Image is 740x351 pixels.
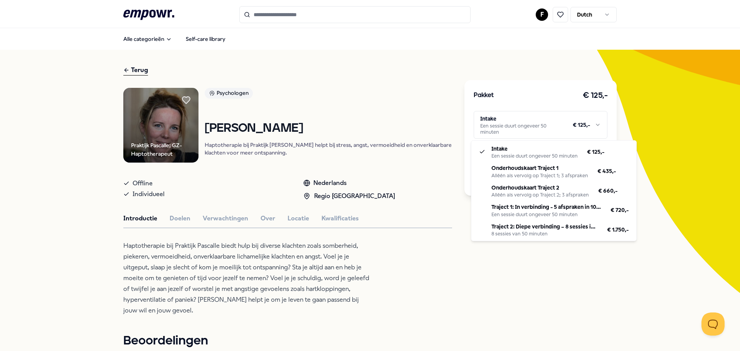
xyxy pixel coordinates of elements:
[491,153,578,159] div: Een sessie duurt ongeveer 50 minuten
[491,203,601,211] p: Traject 1: In verbinding - 5 afspraken in 10 weken
[491,183,589,192] p: Onderhoudskaart Traject 2
[491,173,588,179] div: Alléén als vervolg op Traject 1; 3 afspraken
[610,206,629,214] span: € 720,-
[587,148,604,156] span: € 125,-
[598,186,617,195] span: € 660,-
[491,192,589,198] div: Alléén als vervolg op Traject 2; 3 afspraken
[491,212,601,218] div: Een sessie duurt ongeveer 50 minuten
[491,164,588,172] p: Onderhoudskaart Traject 1
[491,231,598,237] div: 8 sessies van 50 minuten
[491,144,578,153] p: Intake
[607,225,629,234] span: € 1.750,-
[597,167,616,175] span: € 435,-
[491,222,598,231] p: Traject 2: Diepe verbinding – 8 sessies in 18 weken + 24/7 begeleiding, opdrachten & theorie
